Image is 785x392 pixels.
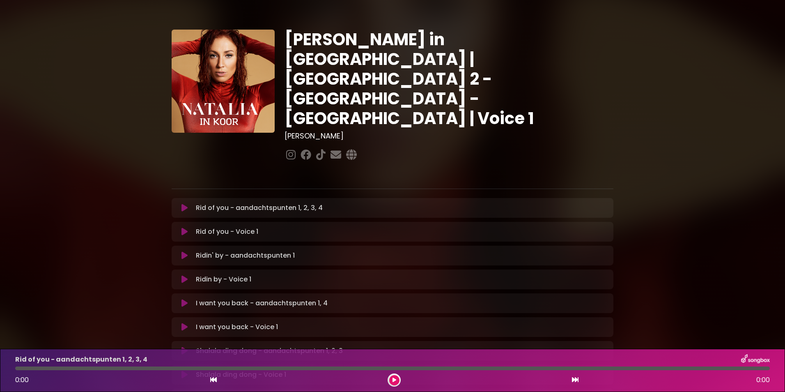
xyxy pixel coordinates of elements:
span: 0:00 [15,375,29,385]
p: Shalala ding dong - aandachtspunten 1, 2, 3 [196,346,343,356]
p: Ridin' by - aandachtspunten 1 [196,251,295,261]
span: 0:00 [756,375,770,385]
img: YTVS25JmS9CLUqXqkEhs [172,30,275,133]
img: songbox-logo-white.png [741,354,770,365]
h3: [PERSON_NAME] [285,131,613,141]
h1: [PERSON_NAME] in [GEOGRAPHIC_DATA] | [GEOGRAPHIC_DATA] 2 - [GEOGRAPHIC_DATA] - [GEOGRAPHIC_DATA] ... [285,30,613,128]
p: I want you back - Voice 1 [196,322,278,332]
p: Rid of you - aandachtspunten 1, 2, 3, 4 [15,355,147,364]
p: Rid of you - aandachtspunten 1, 2, 3, 4 [196,203,323,213]
p: Ridin by - Voice 1 [196,274,251,284]
p: I want you back - aandachtspunten 1, 4 [196,298,328,308]
p: Rid of you - Voice 1 [196,227,258,237]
